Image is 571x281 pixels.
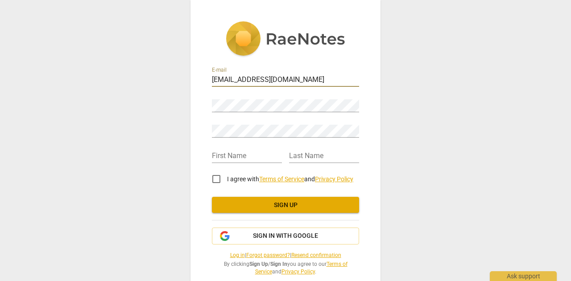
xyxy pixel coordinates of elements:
[212,261,359,275] span: By clicking / you agree to our and .
[226,21,345,58] img: 5ac2273c67554f335776073100b6d88f.svg
[315,175,353,183] a: Privacy Policy
[253,232,318,240] span: Sign in with Google
[490,271,557,281] div: Ask support
[212,228,359,244] button: Sign in with Google
[259,175,304,183] a: Terms of Service
[212,197,359,213] button: Sign up
[246,252,290,258] a: Forgot password?
[212,68,227,73] label: E-mail
[270,261,287,267] b: Sign In
[219,201,352,210] span: Sign up
[291,252,341,258] a: Resend confirmation
[212,252,359,259] span: | |
[249,261,268,267] b: Sign Up
[255,261,348,275] a: Terms of Service
[227,175,353,183] span: I agree with and
[230,252,245,258] a: Log in
[281,269,315,275] a: Privacy Policy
